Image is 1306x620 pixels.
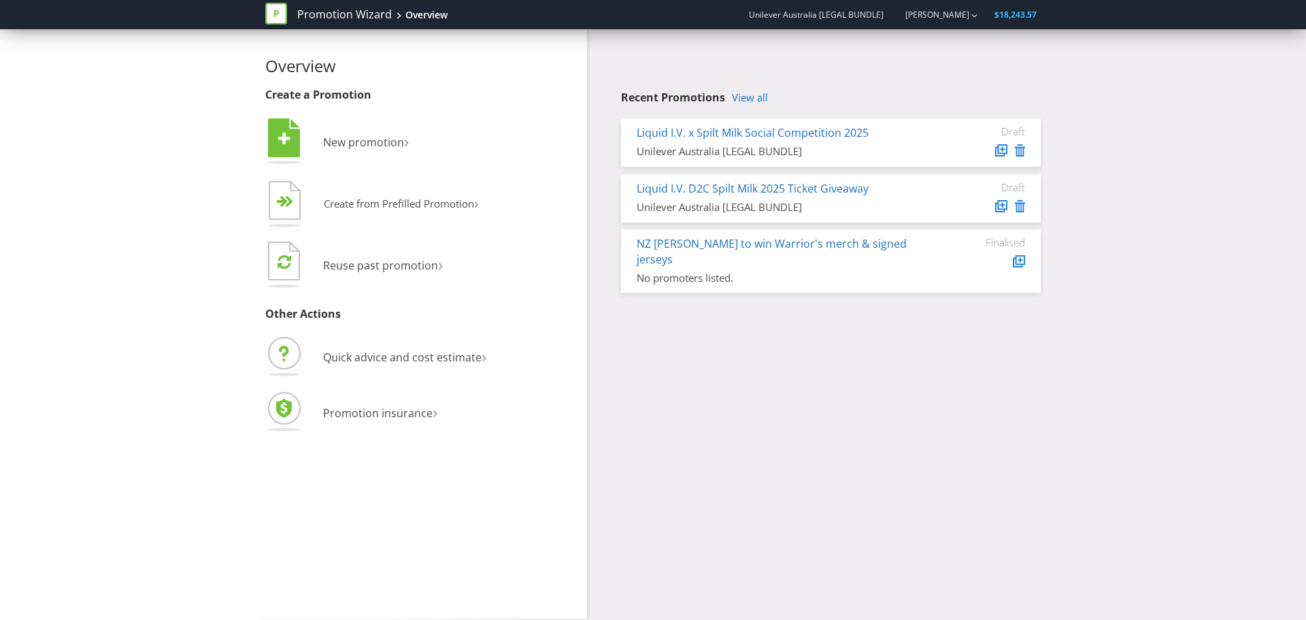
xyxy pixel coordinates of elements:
[732,92,768,103] a: View all
[943,181,1025,193] div: Draft
[278,254,291,270] tspan: 
[749,9,884,20] span: Unilever Australia [LEGAL BUNDLE]
[637,144,923,159] div: Unilever Australia [LEGAL BUNDLE]
[278,131,290,146] tspan: 
[285,195,294,208] tspan: 
[265,57,577,75] h2: Overview
[892,9,969,20] a: [PERSON_NAME]
[994,9,1037,20] span: $18,243.57
[323,350,482,365] span: Quick advice and cost estimate
[323,406,433,421] span: Promotion insurance
[324,197,474,210] span: Create from Prefilled Promotion
[265,308,577,321] h3: Other Actions
[482,344,486,367] span: ›
[297,7,392,22] a: Promotion Wizard
[637,125,869,140] a: Liquid I.V. x Spilt Milk Social Competition 2025
[404,129,409,152] span: ›
[943,125,1025,137] div: Draft
[323,135,404,150] span: New promotion
[438,252,443,275] span: ›
[943,236,1025,248] div: Finalised
[621,90,725,105] span: Recent Promotions
[433,400,437,423] span: ›
[265,350,486,365] a: Quick advice and cost estimate›
[405,8,448,22] div: Overview
[265,89,577,101] h3: Create a Promotion
[265,406,437,421] a: Promotion insurance›
[474,192,479,213] span: ›
[265,178,480,232] button: Create from Prefilled Promotion›
[637,181,869,196] a: Liquid I.V. D2C Spilt Milk 2025 Ticket Giveaway
[323,258,438,273] span: Reuse past promotion
[637,236,907,267] a: NZ [PERSON_NAME] to win Warrior's merch & signed jerseys
[637,271,923,285] div: No promoters listed.
[637,200,923,214] div: Unilever Australia [LEGAL BUNDLE]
